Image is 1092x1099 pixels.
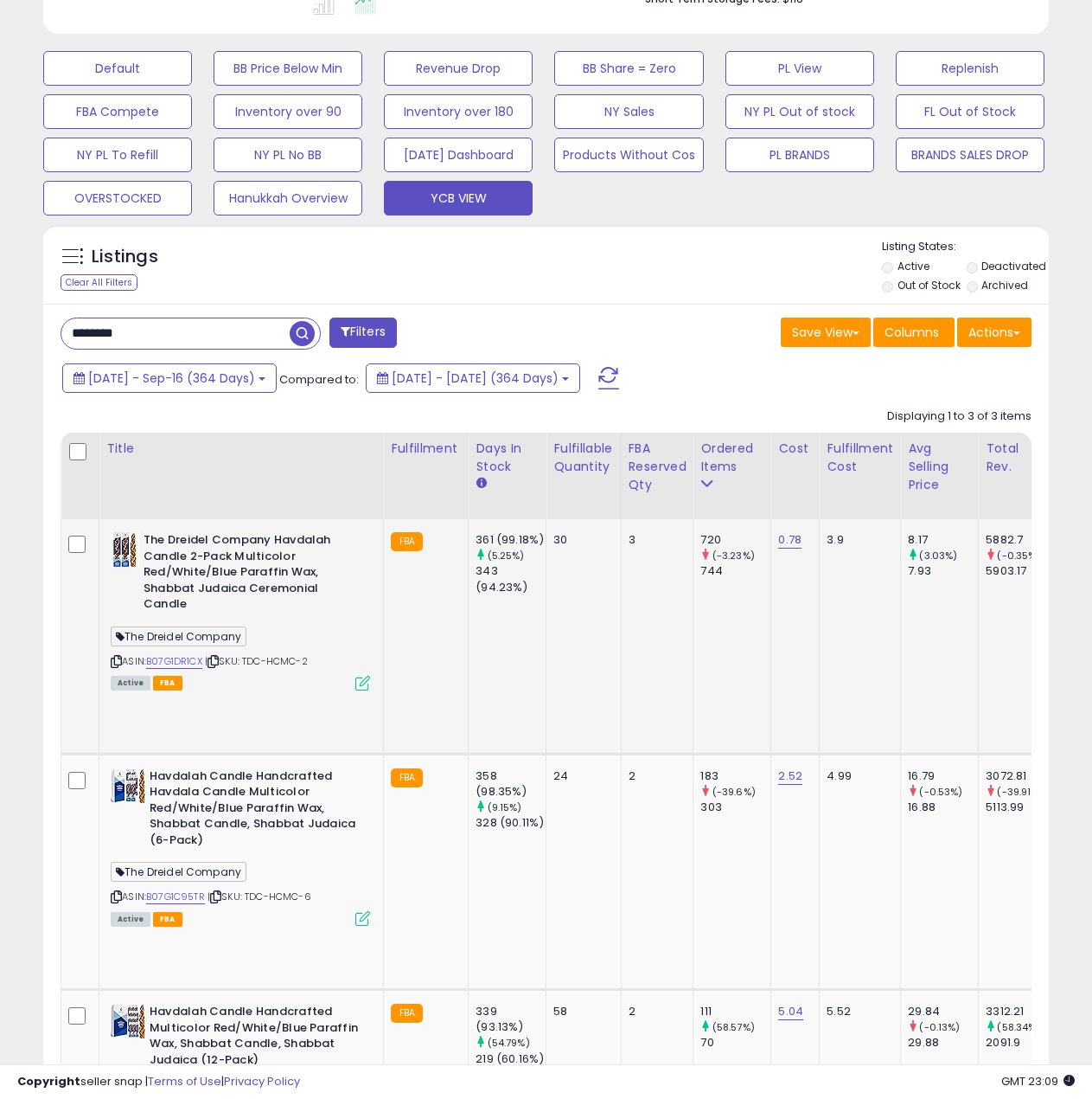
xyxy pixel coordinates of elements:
[150,1004,360,1072] b: Havdalah Candle Handcrafted Multicolor Red/White/Blue Paraffin Wax, Shabbat Candle, Shabbat Judai...
[476,476,486,492] small: Days In Stock.
[778,440,812,458] div: Cost
[997,1020,1040,1034] small: (58.34%)
[629,532,680,548] div: 3
[781,318,871,347] button: Save View
[957,318,1031,347] button: Actions
[111,1004,145,1038] img: 51nbEzd94XL._SL40_.jpg
[997,549,1040,562] small: (-0.35%)
[986,440,1049,476] div: Total Rev.
[908,768,978,784] div: 16.79
[700,563,770,579] div: 744
[146,654,202,669] a: B07G1DR1CX
[896,51,1044,86] button: Replenish
[887,408,1031,425] div: Displaying 1 to 3 of 3 items
[205,654,308,668] span: | SKU: TDC-HCMC-2
[896,138,1044,172] button: BRANDS SALES DROP
[488,800,522,814] small: (9.15%)
[882,239,1049,255] p: Listing States:
[17,1074,300,1090] div: seller snap | |
[214,94,362,129] button: Inventory over 90
[884,324,939,341] span: Columns
[476,768,546,800] div: 358 (98.35%)
[391,1004,423,1023] small: FBA
[986,800,1056,815] div: 5113.99
[629,440,686,494] div: FBA Reserved Qty
[366,363,580,393] button: [DATE] - [DATE] (364 Days)
[908,1004,978,1019] div: 29.84
[700,1035,770,1051] div: 70
[476,815,546,831] div: 328 (90.11%)
[700,532,770,548] div: 720
[553,1004,607,1019] div: 58
[62,363,277,393] button: [DATE] - Sep-16 (364 Days)
[106,440,376,458] div: Title
[150,768,360,853] b: Havdalah Candle Handcrafted Havdala Candle Multicolor Red/White/Blue Paraffin Wax, Shabbat Candle...
[553,768,607,784] div: 24
[712,1020,755,1034] small: (58.57%)
[554,51,703,86] button: BB Share = Zero
[488,549,525,562] small: (5.25%)
[981,278,1028,292] label: Archived
[908,800,978,815] div: 16.88
[700,768,770,784] div: 183
[778,531,801,549] a: 0.78
[908,440,971,494] div: Avg Selling Price
[725,138,874,172] button: PL BRANDS
[827,1004,887,1019] div: 5.52
[827,768,887,784] div: 4.99
[391,440,461,458] div: Fulfillment
[384,94,533,129] button: Inventory over 180
[908,563,978,579] div: 7.93
[553,532,607,548] div: 30
[144,532,354,617] b: The Dreidel Company Havdalah Candle 2-Pack Multicolor Red/White/Blue Paraffin Wax, Shabbat Judaic...
[897,259,929,273] label: Active
[111,627,246,646] span: The Dreidel Company
[997,785,1043,799] small: (-39.91%)
[111,532,139,567] img: 51FyXi2h9WL._SL40_.jpg
[908,1035,978,1051] div: 29.88
[554,94,703,129] button: NY Sales
[384,181,533,215] button: YCB VIEW
[827,532,887,548] div: 3.9
[476,563,546,594] div: 343 (94.23%)
[700,800,770,815] div: 303
[476,440,539,476] div: Days In Stock
[897,278,961,292] label: Out of Stock
[986,563,1056,579] div: 5903.17
[43,181,192,215] button: OVERSTOCKED
[391,768,423,787] small: FBA
[384,138,533,172] button: [DATE] Dashboard
[986,1004,1056,1019] div: 3312.21
[725,51,874,86] button: PL View
[43,94,192,129] button: FBA Compete
[111,532,370,688] div: ASIN:
[986,1035,1056,1051] div: 2091.9
[553,440,613,476] div: Fulfillable Quantity
[111,676,150,691] span: All listings currently available for purchase on Amazon
[919,549,957,562] small: (3.03%)
[17,1073,80,1089] strong: Copyright
[986,768,1056,784] div: 3072.81
[111,768,145,803] img: 51DdgNsmf5L._SL40_.jpg
[712,785,756,799] small: (-39.6%)
[488,1036,530,1050] small: (54.79%)
[148,1073,221,1089] a: Terms of Use
[712,549,755,562] small: (-3.23%)
[43,138,192,172] button: NY PL To Refill
[1001,1073,1075,1089] span: 2025-09-17 23:09 GMT
[629,768,680,784] div: 2
[146,890,205,904] a: B07G1C95TR
[208,890,311,903] span: | SKU: TDC-HCMC-6
[554,138,703,172] button: Products Without Cos
[908,532,978,548] div: 8.17
[92,245,158,269] h5: Listings
[919,785,962,799] small: (-0.53%)
[896,94,1044,129] button: FL Out of Stock
[214,51,362,86] button: BB Price Below Min
[111,912,150,927] span: All listings currently available for purchase on Amazon
[43,51,192,86] button: Default
[700,1004,770,1019] div: 111
[919,1020,960,1034] small: (-0.13%)
[111,862,246,882] span: The Dreidel Company
[61,274,137,291] div: Clear All Filters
